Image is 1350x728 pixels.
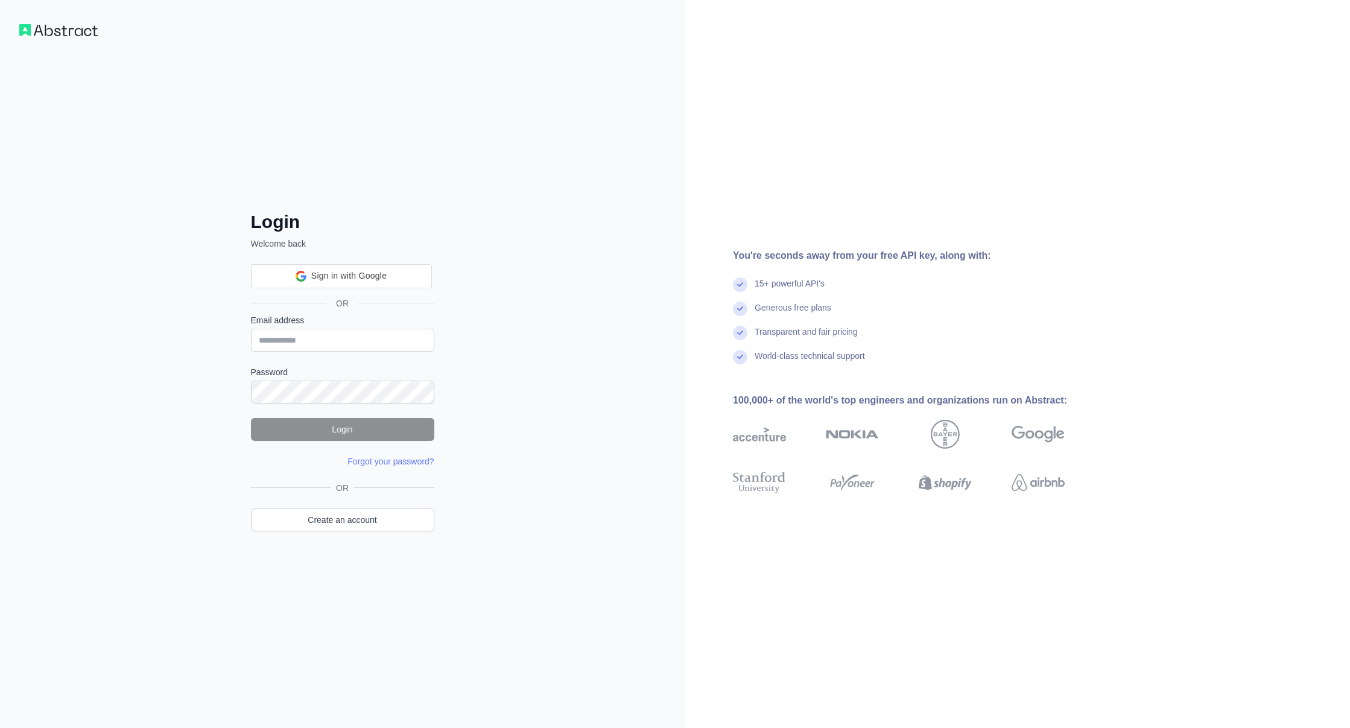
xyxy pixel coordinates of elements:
[311,270,387,282] span: Sign in with Google
[755,302,831,326] div: Generous free plans
[755,350,865,374] div: World-class technical support
[755,277,825,302] div: 15+ powerful API's
[19,24,98,36] img: Workflow
[251,211,434,233] h2: Login
[251,508,434,531] a: Create an account
[1012,469,1065,496] img: airbnb
[326,297,358,309] span: OR
[733,420,786,449] img: accenture
[1012,420,1065,449] img: google
[733,393,1103,408] div: 100,000+ of the world's top engineers and organizations run on Abstract:
[251,418,434,441] button: Login
[733,302,747,316] img: check mark
[733,326,747,340] img: check mark
[733,350,747,364] img: check mark
[931,420,960,449] img: bayer
[733,469,786,496] img: stanford university
[251,366,434,378] label: Password
[733,248,1103,263] div: You're seconds away from your free API key, along with:
[251,314,434,326] label: Email address
[251,238,434,250] p: Welcome back
[347,457,434,466] a: Forgot your password?
[919,469,972,496] img: shopify
[826,469,879,496] img: payoneer
[733,277,747,292] img: check mark
[826,420,879,449] img: nokia
[331,482,353,494] span: OR
[755,326,858,350] div: Transparent and fair pricing
[251,264,432,288] div: Sign in with Google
